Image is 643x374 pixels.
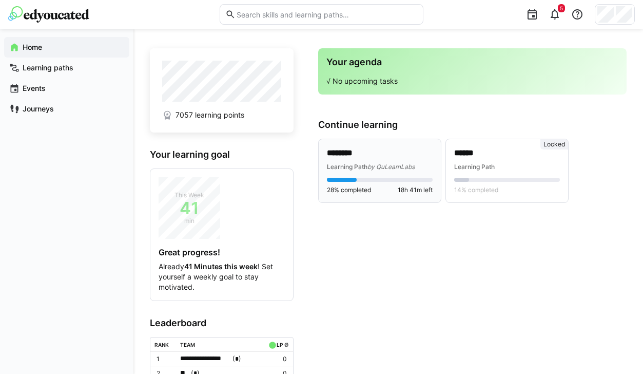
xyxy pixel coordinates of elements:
h3: Your learning goal [150,149,294,160]
h3: Continue learning [318,119,627,130]
a: ø [284,340,289,348]
p: 0 [266,355,287,363]
h3: Your agenda [326,57,618,68]
span: ( ) [232,353,241,364]
strong: 41 Minutes this week [184,262,258,271]
input: Search skills and learning paths… [236,10,418,19]
div: Rank [154,342,169,348]
span: by QuLearnLabs [367,163,415,171]
p: 1 [157,355,172,363]
span: 14% completed [454,186,498,194]
p: Already ! Set yourself a weekly goal to stay motivated. [159,261,285,292]
span: 28% completed [327,186,371,194]
span: 5 [560,5,563,11]
span: Learning Path [454,163,495,171]
p: √ No upcoming tasks [326,76,618,86]
span: Learning Path [327,163,367,171]
span: 18h 41m left [398,186,433,194]
div: Team [180,342,195,348]
h4: Great progress! [159,247,285,257]
span: Locked [543,140,565,148]
span: 7057 learning points [176,110,244,120]
div: LP [277,342,283,348]
h3: Leaderboard [150,317,294,329]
